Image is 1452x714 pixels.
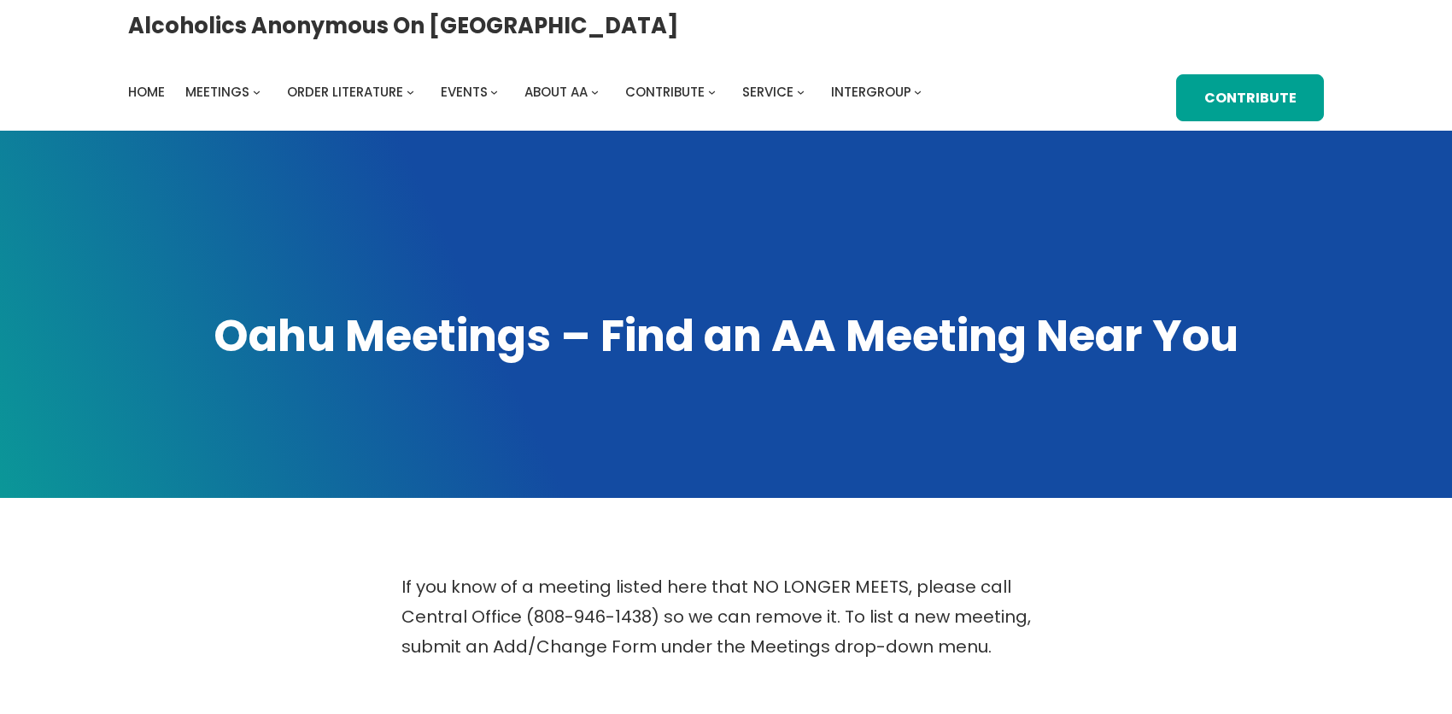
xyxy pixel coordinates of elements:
span: Intergroup [831,83,911,101]
a: Service [742,80,793,104]
button: Intergroup submenu [914,88,922,96]
p: If you know of a meeting listed here that NO LONGER MEETS, please call Central Office (808-946-14... [401,572,1051,662]
a: Contribute [1176,74,1324,122]
h1: Oahu Meetings – Find an AA Meeting Near You [128,307,1324,366]
button: Service submenu [797,88,805,96]
span: Contribute [625,83,705,101]
a: Alcoholics Anonymous on [GEOGRAPHIC_DATA] [128,6,679,45]
button: Events submenu [490,88,498,96]
span: Meetings [185,83,249,101]
a: About AA [524,80,588,104]
a: Home [128,80,165,104]
span: Events [441,83,488,101]
span: Service [742,83,793,101]
button: About AA submenu [591,88,599,96]
a: Intergroup [831,80,911,104]
a: Meetings [185,80,249,104]
a: Events [441,80,488,104]
button: Contribute submenu [708,88,716,96]
span: Order Literature [287,83,403,101]
span: Home [128,83,165,101]
button: Order Literature submenu [407,88,414,96]
nav: Intergroup [128,80,928,104]
button: Meetings submenu [253,88,261,96]
a: Contribute [625,80,705,104]
span: About AA [524,83,588,101]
